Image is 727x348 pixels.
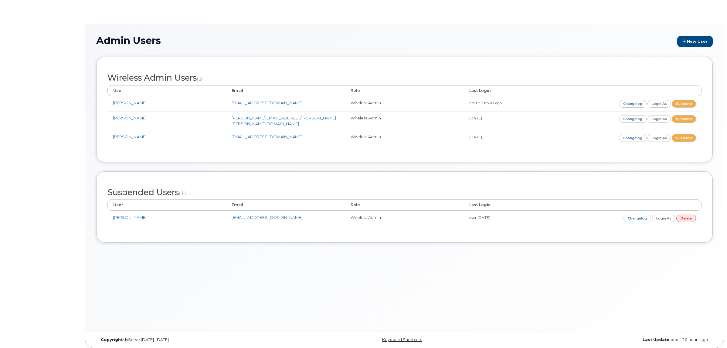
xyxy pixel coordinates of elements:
[619,100,647,108] a: Changelog
[623,215,651,222] a: Changelog
[232,215,302,220] a: [EMAIL_ADDRESS][DOMAIN_NAME]
[469,116,482,120] small: [DATE]
[197,75,204,82] small: (3)
[113,100,147,105] a: [PERSON_NAME]
[672,134,696,142] a: Suspend
[226,85,345,96] th: Email
[232,115,336,126] a: [PERSON_NAME][EMAIL_ADDRESS][PERSON_NAME][PERSON_NAME][DOMAIN_NAME]
[107,73,702,82] h2: Wireless Admin Users
[382,337,422,342] a: Keyboard Shortcuts
[647,134,671,142] a: Login as
[507,337,713,342] div: about 20 hours ago
[96,337,302,342] div: MyServe [DATE]–[DATE]
[96,35,713,47] h1: Admin Users
[647,115,671,123] a: Login as
[619,134,647,142] a: Changelog
[652,215,676,222] a: Login as
[619,115,647,123] a: Changelog
[107,199,226,210] th: User
[345,111,464,130] td: Wireless Admin
[647,100,671,108] a: Login as
[464,85,583,96] th: Last Login
[345,85,464,96] th: Role
[345,96,464,111] td: Wireless Admin
[469,135,482,139] small: [DATE]
[464,199,583,210] th: Last Login
[345,130,464,145] td: Wireless Admin
[672,100,696,108] a: Suspend
[469,101,502,105] small: about 2 hours ago
[179,190,186,196] small: (1)
[643,337,669,342] strong: Last Update
[345,199,464,210] th: Role
[676,215,696,222] a: Delete
[226,199,345,210] th: Email
[345,211,464,226] td: Wireless Admin
[672,115,696,123] a: Suspend
[113,115,147,120] a: [PERSON_NAME]
[469,215,490,220] small: over [DATE]
[677,36,713,47] a: New User
[232,100,302,105] a: [EMAIL_ADDRESS][DOMAIN_NAME]
[113,134,147,139] a: [PERSON_NAME]
[107,188,702,197] h2: Suspended Users
[101,337,123,342] strong: Copyright
[232,134,302,139] a: [EMAIL_ADDRESS][DOMAIN_NAME]
[107,85,226,96] th: User
[113,215,147,220] a: [PERSON_NAME]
